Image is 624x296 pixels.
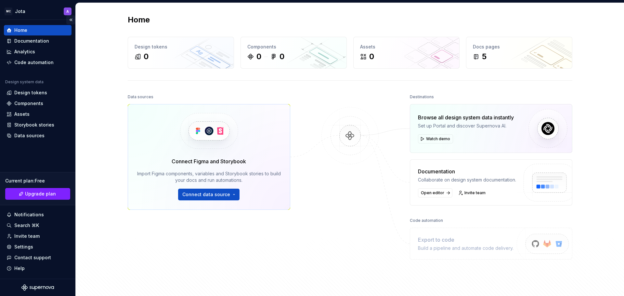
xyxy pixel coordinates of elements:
[418,114,514,121] div: Browse all design system data instantly
[4,57,71,68] a: Code automation
[14,254,51,261] div: Contact support
[466,37,572,69] a: Docs pages5
[66,9,69,14] div: A
[410,92,434,101] div: Destinations
[4,109,71,119] a: Assets
[4,87,71,98] a: Design tokens
[418,168,516,175] div: Documentation
[418,236,513,244] div: Export to code
[182,191,230,198] span: Connect data source
[14,38,49,44] div: Documentation
[279,51,284,62] div: 0
[5,188,70,200] a: Upgrade plan
[456,188,488,197] a: Invite team
[1,4,74,18] button: MCJotaA
[14,211,44,218] div: Notifications
[240,37,347,69] a: Components00
[14,265,25,272] div: Help
[144,51,149,62] div: 0
[14,132,45,139] div: Data sources
[14,111,30,117] div: Assets
[418,188,452,197] a: Open editor
[14,48,35,55] div: Analytics
[21,284,54,291] svg: Supernova Logo
[353,37,460,69] a: Assets0
[426,136,450,141] span: Watch demo
[128,92,153,101] div: Data sources
[369,51,374,62] div: 0
[256,51,261,62] div: 0
[14,233,40,239] div: Invite team
[4,36,71,46] a: Documentation
[4,47,71,57] a: Analytics
[4,25,71,35] a: Home
[15,8,25,15] div: Jota
[464,190,486,195] span: Invite team
[418,177,516,183] div: Collaborate on design system documentation.
[14,122,54,128] div: Storybook stories
[137,170,281,183] div: Import Figma components, variables and Storybook stories to build your docs and run automations.
[360,44,453,50] div: Assets
[4,120,71,130] a: Storybook stories
[14,27,27,34] div: Home
[5,7,12,15] div: MC
[418,134,453,143] button: Watch demo
[410,216,443,225] div: Code automation
[5,79,44,85] div: Design system data
[14,244,33,250] div: Settings
[25,191,56,197] span: Upgrade plan
[128,37,234,69] a: Design tokens0
[14,89,47,96] div: Design tokens
[14,100,43,107] div: Components
[128,15,150,25] h2: Home
[4,231,71,241] a: Invite team
[5,178,70,184] div: Current plan : Free
[4,252,71,263] button: Contact support
[4,209,71,220] button: Notifications
[4,130,71,141] a: Data sources
[66,15,75,24] button: Collapse sidebar
[4,263,71,274] button: Help
[421,190,444,195] span: Open editor
[4,242,71,252] a: Settings
[4,98,71,109] a: Components
[473,44,565,50] div: Docs pages
[418,245,513,251] div: Build a pipeline and automate code delivery.
[135,44,227,50] div: Design tokens
[482,51,487,62] div: 5
[14,222,39,229] div: Search ⌘K
[14,59,54,66] div: Code automation
[172,157,246,165] div: Connect Figma and Storybook
[247,44,340,50] div: Components
[178,189,240,200] button: Connect data source
[4,220,71,231] button: Search ⌘K
[418,123,514,129] div: Set up Portal and discover Supernova AI.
